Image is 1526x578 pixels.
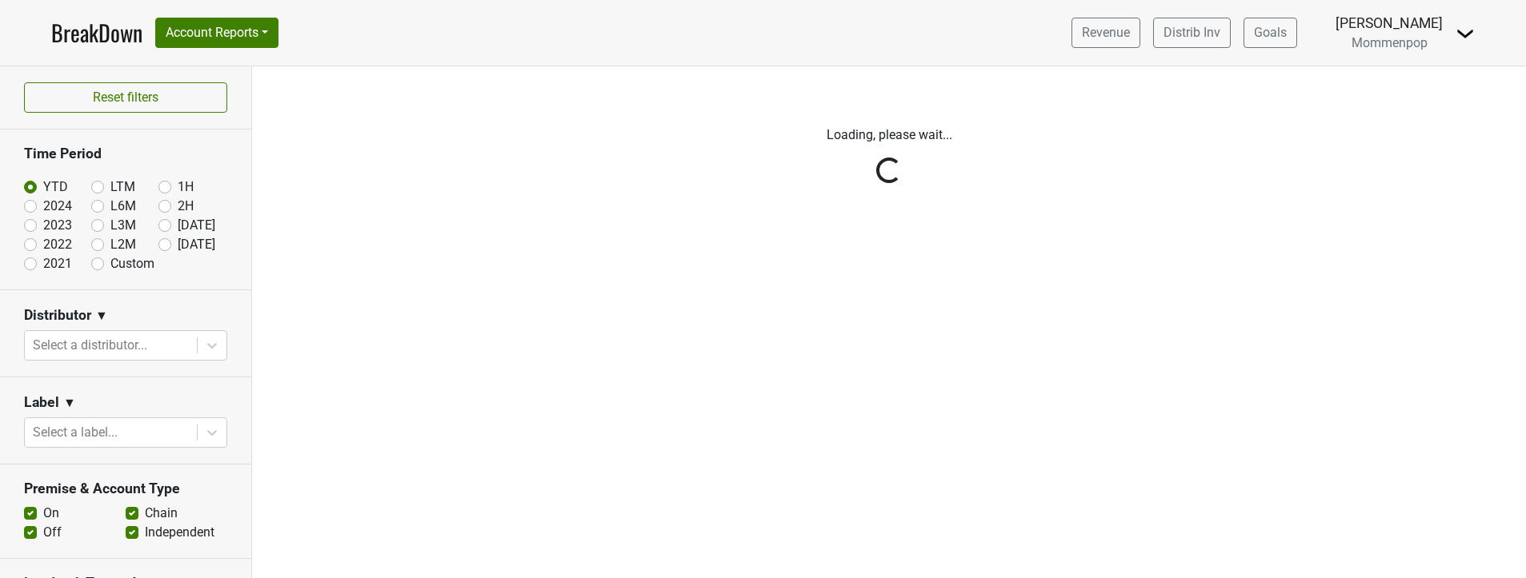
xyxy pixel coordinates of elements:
div: [PERSON_NAME] [1336,13,1443,34]
img: Dropdown Menu [1456,24,1475,43]
a: Revenue [1071,18,1140,48]
button: Account Reports [155,18,278,48]
span: Mommenpop [1352,35,1428,50]
a: Goals [1244,18,1297,48]
p: Loading, please wait... [445,126,1333,145]
a: Distrib Inv [1153,18,1231,48]
a: BreakDown [51,16,142,50]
